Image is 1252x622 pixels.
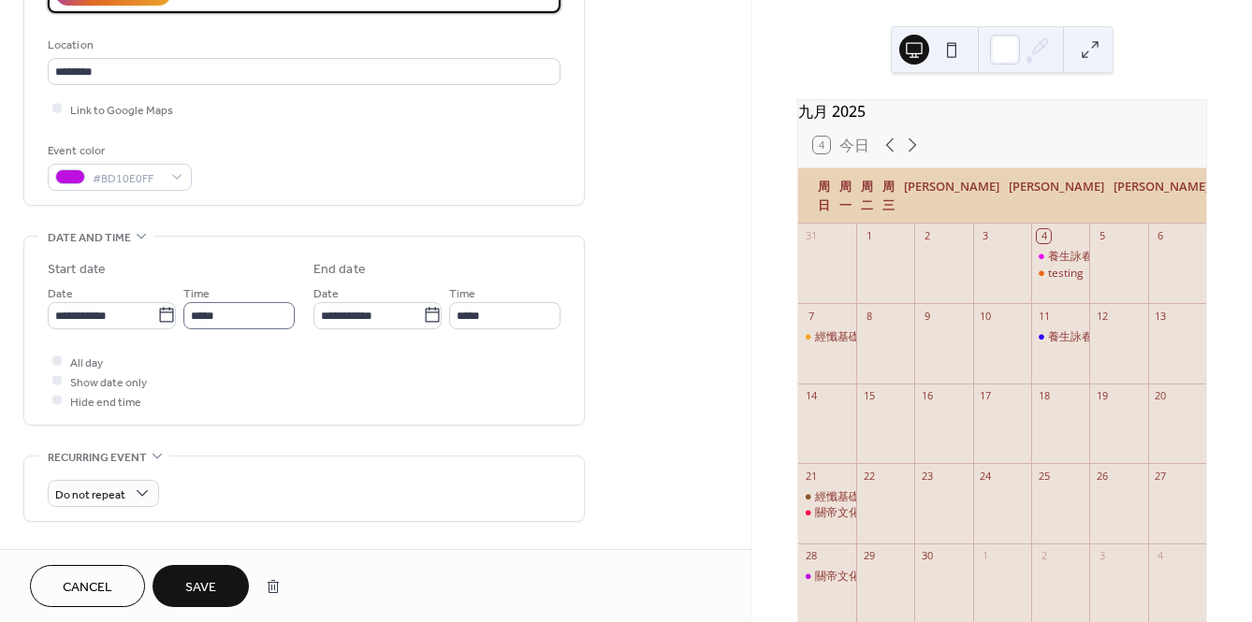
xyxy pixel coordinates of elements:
div: 5 [1095,229,1109,243]
div: 30 [920,549,934,563]
span: Cancel [63,578,112,598]
div: 11 [1037,309,1051,323]
div: 關帝文化 #免費講座 [815,505,915,521]
div: 27 [1154,469,1168,483]
div: 23 [920,469,934,483]
div: 18 [1037,389,1051,403]
div: [PERSON_NAME] [1109,168,1214,224]
span: Recurring event [48,448,147,468]
div: 26 [1095,469,1109,483]
div: Event color [48,141,188,161]
div: 17 [979,389,993,403]
div: 關帝文化 #免費講座 [815,569,915,585]
div: 周日 [813,168,835,224]
div: 養生詠春中班 #免費課程 [1048,249,1171,265]
div: 15 [862,389,876,403]
div: 6 [1154,229,1168,243]
div: 19 [1095,389,1109,403]
div: 8 [862,309,876,323]
div: 1 [862,229,876,243]
div: 關帝文化 #免費講座 [798,505,856,521]
span: Time [449,283,475,303]
div: [PERSON_NAME] [1004,168,1109,224]
div: testing [1048,266,1084,282]
div: 20 [1154,389,1168,403]
div: 經懺基礎研習班(廣東話唱誦) #免費課程 [815,489,1012,505]
span: Date [48,283,73,303]
div: 經懺基礎研習班(廣東話唱誦) #免費課程 [798,489,856,505]
span: #BD10E0FF [93,168,162,188]
span: Do not repeat [55,484,125,505]
div: 養生詠春中班 #免費課程 [1031,249,1089,265]
div: 10 [979,309,993,323]
span: All day [70,353,103,372]
div: 29 [862,549,876,563]
div: 周三 [878,168,899,224]
div: testing [1031,266,1089,282]
div: Start date [48,260,106,280]
span: Time [183,283,210,303]
span: Date [313,283,339,303]
div: 9 [920,309,934,323]
div: 3 [1095,549,1109,563]
div: 2 [920,229,934,243]
div: 周二 [856,168,878,224]
div: 養生詠春中班 #免費課程 [1031,329,1089,345]
div: 關帝文化 #免費講座 [798,569,856,585]
div: 12 [1095,309,1109,323]
div: 16 [920,389,934,403]
div: 14 [804,389,818,403]
div: 21 [804,469,818,483]
div: 2 [1037,549,1051,563]
div: 4 [1037,229,1051,243]
span: Event image [48,544,121,564]
span: Show date only [70,372,147,392]
span: Save [185,578,216,598]
div: 13 [1154,309,1168,323]
span: Date and time [48,228,131,248]
div: 4 [1154,549,1168,563]
div: 7 [804,309,818,323]
div: End date [313,260,366,280]
div: Location [48,36,557,55]
div: 九月 2025 [798,100,1206,123]
div: 28 [804,549,818,563]
div: 24 [979,469,993,483]
div: 養生詠春中班 #免費課程 [1048,329,1171,345]
div: 3 [979,229,993,243]
div: 周一 [835,168,856,224]
div: [PERSON_NAME] [899,168,1004,224]
button: Save [153,565,249,607]
span: Link to Google Maps [70,100,173,120]
div: 31 [804,229,818,243]
span: Hide end time [70,392,141,412]
div: 22 [862,469,876,483]
button: Cancel [30,565,145,607]
div: 經懺基礎研習班(廣東話唱誦) #免費課程 [815,329,1012,345]
div: 1 [979,549,993,563]
div: 25 [1037,469,1051,483]
div: 經懺基礎研習班(廣東話唱誦) #免費課程 [798,329,856,345]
